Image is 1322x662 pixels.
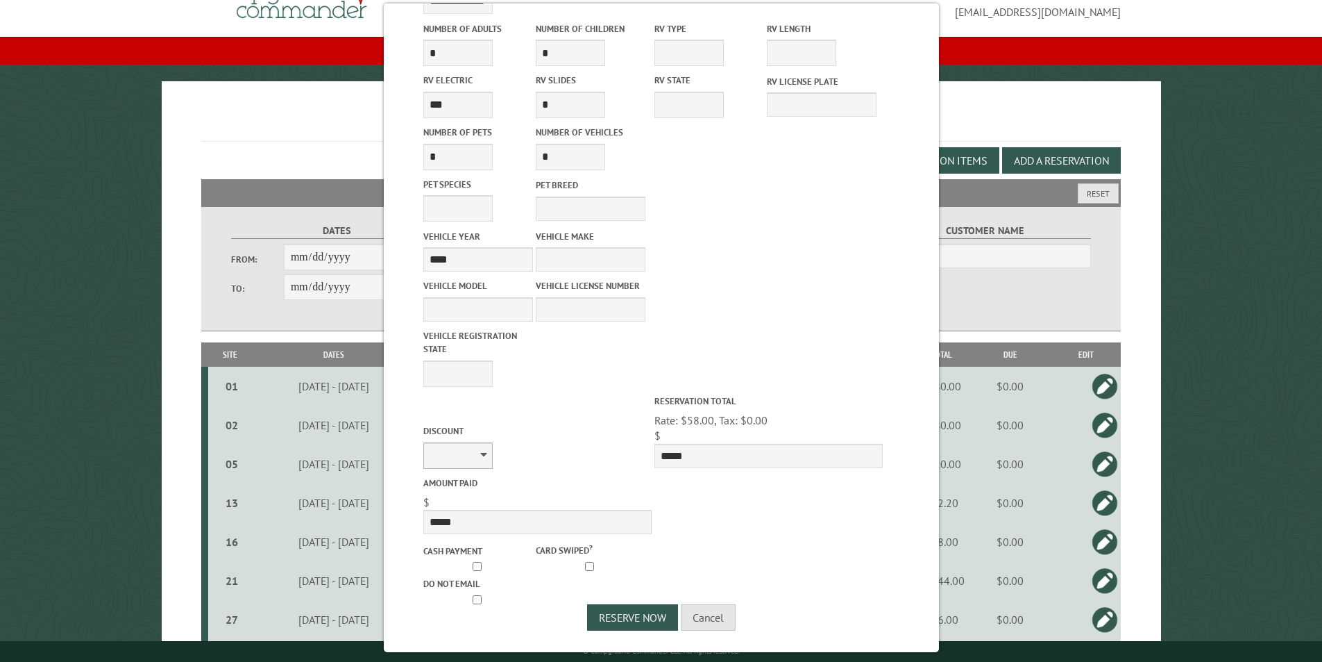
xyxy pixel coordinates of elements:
[914,367,969,406] td: $280.00
[231,282,284,295] label: To:
[654,413,768,427] span: Rate: $58.00, Tax: $0.00
[423,279,533,292] label: Vehicle Model
[1051,342,1121,367] th: Edit
[231,253,284,266] label: From:
[969,367,1051,406] td: $0.00
[423,545,533,558] label: Cash payment
[583,647,740,656] small: © Campground Commander LLC. All rights reserved.
[536,74,645,87] label: RV Slides
[681,604,736,631] button: Cancel
[214,418,250,432] div: 02
[423,495,430,509] span: $
[214,496,250,510] div: 13
[231,223,443,239] label: Dates
[654,429,661,442] span: $
[1002,147,1121,174] button: Add a Reservation
[536,230,645,243] label: Vehicle Make
[254,535,413,549] div: [DATE] - [DATE]
[914,561,969,600] td: $1044.00
[254,379,413,393] div: [DATE] - [DATE]
[914,600,969,639] td: $66.00
[536,279,645,292] label: Vehicle License Number
[208,342,252,367] th: Site
[914,483,969,522] td: $52.20
[423,178,533,191] label: Pet species
[767,75,876,88] label: RV License Plate
[767,22,876,35] label: RV Length
[423,74,533,87] label: RV Electric
[914,406,969,445] td: $280.00
[254,613,413,627] div: [DATE] - [DATE]
[914,445,969,483] td: $320.00
[252,342,415,367] th: Dates
[914,522,969,561] td: $58.00
[254,457,413,471] div: [DATE] - [DATE]
[969,445,1051,483] td: $0.00
[214,379,250,393] div: 01
[214,574,250,588] div: 21
[254,574,413,588] div: [DATE] - [DATE]
[214,457,250,471] div: 05
[536,179,645,192] label: Pet breed
[254,496,413,510] div: [DATE] - [DATE]
[214,535,250,549] div: 16
[969,406,1051,445] td: $0.00
[969,342,1051,367] th: Due
[587,604,678,631] button: Reserve Now
[201,104,1121,142] h1: Reservations
[536,542,645,557] label: Card swiped
[423,22,533,35] label: Number of Adults
[1078,183,1119,204] button: Reset
[969,522,1051,561] td: $0.00
[423,126,533,139] label: Number of Pets
[880,147,999,174] button: Edit Add-on Items
[654,74,764,87] label: RV State
[969,483,1051,522] td: $0.00
[914,342,969,367] th: Total
[536,126,645,139] label: Number of Vehicles
[654,22,764,35] label: RV Type
[423,577,533,590] label: Do not email
[969,600,1051,639] td: $0.00
[536,22,645,35] label: Number of Children
[589,543,593,552] a: ?
[201,179,1121,206] h2: Filters
[254,418,413,432] div: [DATE] - [DATE]
[879,223,1091,239] label: Customer Name
[423,477,652,490] label: Amount paid
[214,613,250,627] div: 27
[969,561,1051,600] td: $0.00
[423,329,533,356] label: Vehicle Registration state
[423,230,533,243] label: Vehicle Year
[423,424,652,438] label: Discount
[654,395,883,408] label: Reservation Total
